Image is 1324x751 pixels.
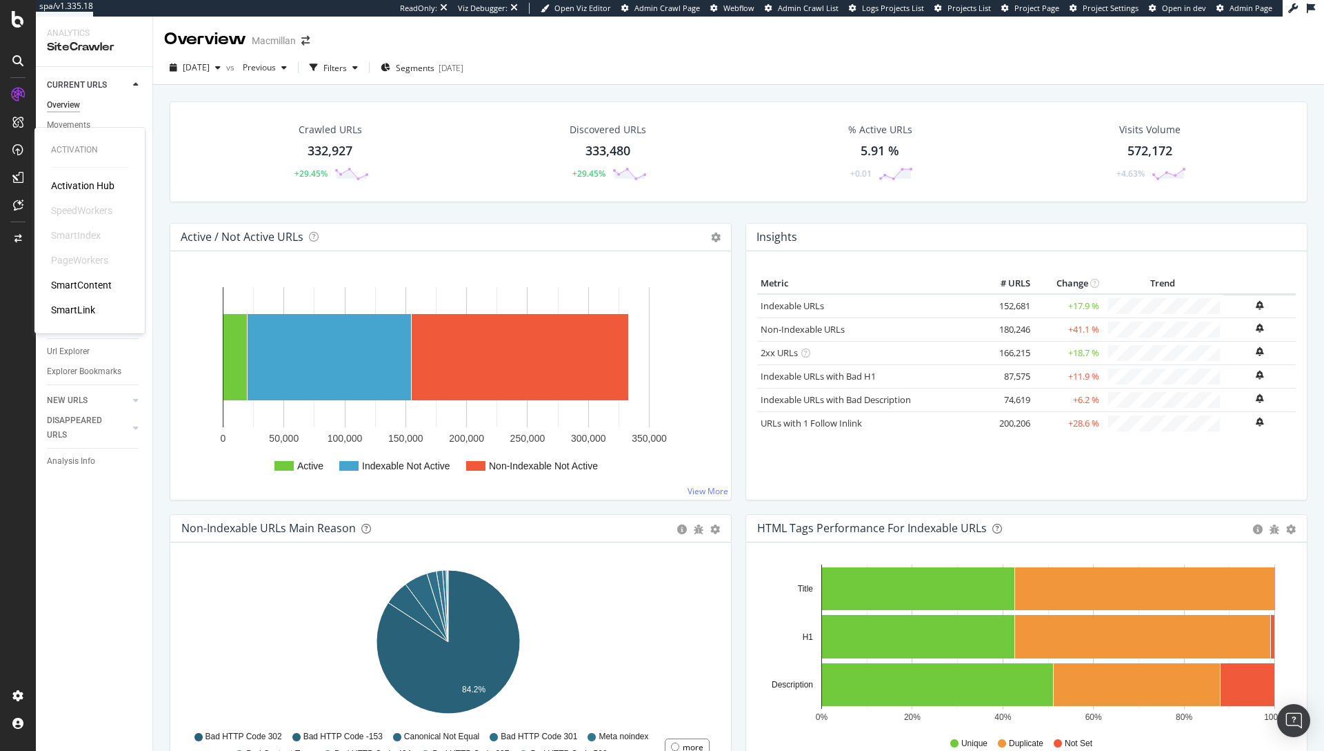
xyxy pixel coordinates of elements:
text: 60% [1085,712,1102,722]
div: circle-info [1253,525,1263,534]
span: Project Settings [1083,3,1139,13]
div: PageWorkers [51,253,108,267]
td: +41.1 % [1034,318,1103,341]
span: Logs Projects List [862,3,924,13]
text: 0% [816,712,828,722]
td: 180,246 [979,318,1034,341]
div: +29.45% [294,168,328,179]
td: 87,575 [979,364,1034,388]
a: Admin Crawl List [765,3,839,14]
a: Non-Indexable URLs [761,323,845,335]
a: Url Explorer [47,344,143,359]
div: CURRENT URLS [47,78,107,92]
text: Non-Indexable Not Active [489,460,598,471]
svg: A chart. [181,565,715,725]
th: Trend [1103,273,1223,294]
div: gear [710,525,720,534]
span: Segments [396,62,434,74]
div: ReadOnly: [400,3,437,14]
div: Discovered URLs [570,123,646,137]
td: 152,681 [979,294,1034,318]
a: CURRENT URLS [47,78,129,92]
a: SmartLink [51,303,95,317]
div: 5.91 % [861,142,899,160]
div: bell-plus [1256,347,1263,356]
div: gear [1286,525,1296,534]
a: Logs Projects List [849,3,924,14]
td: +17.9 % [1034,294,1103,318]
a: Movements [47,118,143,133]
div: SmartContent [51,278,112,292]
text: Description [772,680,813,690]
a: SmartIndex [51,228,101,242]
button: Previous [237,57,292,79]
td: +18.7 % [1034,341,1103,364]
a: Overview [47,98,143,113]
td: 166,215 [979,341,1034,364]
span: Bad HTTP Code 302 [205,731,282,743]
div: bell-plus [1256,324,1263,333]
span: Bad HTTP Code 301 [501,731,577,743]
a: View More [688,485,728,497]
a: Analysis Info [47,454,143,469]
th: # URLS [979,273,1034,294]
a: Indexable URLs with Bad H1 [761,370,876,382]
td: 200,206 [979,411,1034,435]
div: +4.63% [1116,168,1145,179]
a: Projects List [934,3,991,14]
a: Indexable URLs [761,300,824,312]
span: 2025 Aug. 8th [183,61,210,73]
div: bug [1270,525,1279,534]
span: Open Viz Editor [554,3,611,13]
h4: Active / Not Active URLs [181,228,303,246]
div: Url Explorer [47,344,90,359]
text: 200,000 [449,433,484,444]
a: Indexable URLs with Bad Description [761,393,911,406]
a: SpeedWorkers [51,204,112,217]
div: Crawled URLs [299,123,362,137]
text: 84.2% [462,685,485,694]
div: HTML Tags Performance for Indexable URLs [757,521,987,535]
span: Projects List [947,3,991,13]
div: [DATE] [439,62,463,74]
span: Webflow [723,3,754,13]
span: Bad HTTP Code -153 [303,731,383,743]
div: Activation Hub [51,179,114,193]
td: +28.6 % [1034,411,1103,435]
svg: A chart. [181,273,715,489]
div: arrow-right-arrow-left [301,36,310,46]
div: bell-plus [1256,371,1263,380]
span: Canonical Not Equal [404,731,479,743]
a: Admin Crawl Page [621,3,700,14]
a: Admin Page [1216,3,1272,14]
span: Previous [237,61,276,73]
text: 20% [904,712,921,722]
div: 332,927 [308,142,352,160]
span: Project Page [1014,3,1059,13]
div: 572,172 [1127,142,1172,160]
text: 0 [221,433,226,444]
span: vs [226,61,237,73]
text: 150,000 [388,433,423,444]
div: Explorer Bookmarks [47,364,121,379]
div: bug [694,525,703,534]
td: 74,619 [979,388,1034,411]
div: Open Intercom Messenger [1277,704,1310,737]
button: Filters [304,57,363,79]
a: URLs with 1 Follow Inlink [761,417,862,429]
span: Admin Crawl Page [634,3,700,13]
span: Admin Crawl List [778,3,839,13]
span: Duplicate [1009,738,1043,750]
a: 2xx URLs [761,347,798,359]
a: Webflow [710,3,754,14]
text: Active [297,460,323,471]
span: Not Set [1065,738,1092,750]
text: 100% [1264,712,1285,722]
a: Open in dev [1149,3,1206,14]
div: bell-plus [1256,301,1263,310]
a: DISAPPEARED URLS [47,413,129,442]
a: Project Settings [1070,3,1139,14]
button: [DATE] [164,57,226,79]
